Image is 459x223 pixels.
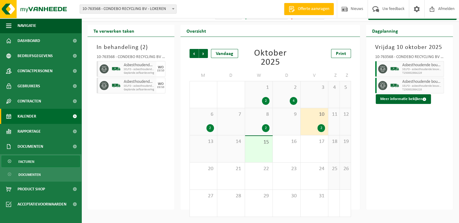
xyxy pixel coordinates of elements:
[402,84,442,88] span: SELFD - asbesthoudende bouwmaterialen cementgebonden (HGB)
[220,138,242,145] span: 14
[402,88,442,92] span: T250002984228
[248,139,269,146] span: 15
[124,68,155,71] span: SELFD - asbesthoudende bouwmaterialen cementgebonden (HGB)
[276,111,297,118] span: 9
[97,55,165,61] div: 10-763568 - CONDEBO RECYCLING BV - LOKEREN
[273,70,301,81] td: D
[2,169,80,180] a: Documenten
[217,70,245,81] td: D
[190,49,199,58] span: Vorige
[262,124,269,132] div: 2
[304,111,325,118] span: 10
[331,84,336,91] span: 4
[331,166,336,172] span: 25
[245,49,295,67] div: Oktober 2025
[343,84,348,91] span: 5
[157,86,164,89] div: 15/10
[18,48,53,63] span: Bedrijfsgegevens
[18,79,40,94] span: Gebruikers
[248,111,269,118] span: 8
[276,84,297,91] span: 2
[211,49,238,58] div: Vandaag
[245,70,273,81] td: W
[331,111,336,118] span: 11
[304,193,325,199] span: 31
[220,166,242,172] span: 21
[331,138,336,145] span: 18
[80,5,177,14] span: 10-763568 - CONDEBO RECYCLING BV - LOKEREN
[124,79,155,84] span: Asbesthoudende bouwmaterialen cementgebonden (hechtgebonden)
[18,169,41,180] span: Documenten
[193,111,214,118] span: 6
[284,3,334,15] a: Offerte aanvragen
[304,166,325,172] span: 24
[301,70,328,81] td: V
[366,25,404,37] h2: Dagplanning
[80,5,176,13] span: 10-763568 - CONDEBO RECYCLING BV - LOKEREN
[193,166,214,172] span: 20
[18,156,34,167] span: Facturen
[18,109,36,124] span: Kalender
[124,71,155,75] span: Geplande zelfaanlevering
[304,138,325,145] span: 17
[2,156,80,167] a: Facturen
[112,64,121,73] img: BL-SO-LV
[276,138,297,145] span: 16
[18,18,36,33] span: Navigatie
[97,43,165,52] h3: In behandeling ( )
[390,81,399,90] img: BL-SO-LV
[248,193,269,199] span: 29
[336,51,346,56] span: Print
[190,70,217,81] td: M
[343,166,348,172] span: 26
[331,49,351,58] a: Print
[375,55,444,61] div: 10-763568 - CONDEBO RECYCLING BV - LOKEREN
[124,63,155,68] span: Asbesthoudende bouwmaterialen cementgebonden (hechtgebonden)
[276,193,297,199] span: 30
[18,139,43,154] span: Documenten
[18,33,40,48] span: Dashboard
[276,166,297,172] span: 23
[248,166,269,172] span: 22
[124,88,155,92] span: Geplande zelfaanlevering
[402,63,442,68] span: Asbesthoudende bouwmaterialen cementgebonden (hechtgebonden)
[158,82,164,86] div: WO
[18,63,53,79] span: Contactpersonen
[296,6,331,12] span: Offerte aanvragen
[18,197,66,212] span: Acceptatievoorwaarden
[18,124,41,139] span: Rapportage
[262,97,269,105] div: 2
[343,138,348,145] span: 19
[206,124,214,132] div: 2
[193,193,214,199] span: 27
[112,81,121,90] img: BL-SO-LV
[157,69,164,72] div: 15/10
[220,111,242,118] span: 7
[390,64,399,73] img: BL-SO-LV
[343,111,348,118] span: 12
[124,84,155,88] span: SELFD - asbesthoudende bouwmaterialen cementgebonden (HGB)
[375,43,444,52] h3: Vrijdag 10 oktober 2025
[18,94,41,109] span: Contracten
[248,84,269,91] span: 1
[304,84,325,91] span: 3
[193,138,214,145] span: 13
[88,25,140,37] h2: Te verwerken taken
[199,49,208,58] span: Volgende
[142,44,146,50] span: 2
[158,66,164,69] div: WO
[402,79,442,84] span: Asbesthoudende bouwmaterialen cementgebonden (hechtgebonden)
[340,70,351,81] td: Z
[328,70,339,81] td: Z
[18,182,45,197] span: Product Shop
[402,71,442,75] span: T250002984229
[402,68,442,71] span: SELFD - asbesthoudende bouwmaterialen cementgebonden (HGB)
[290,97,297,105] div: 4
[376,94,431,104] button: Meer informatie bekijken
[180,25,212,37] h2: Overzicht
[220,193,242,199] span: 28
[317,124,325,132] div: 2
